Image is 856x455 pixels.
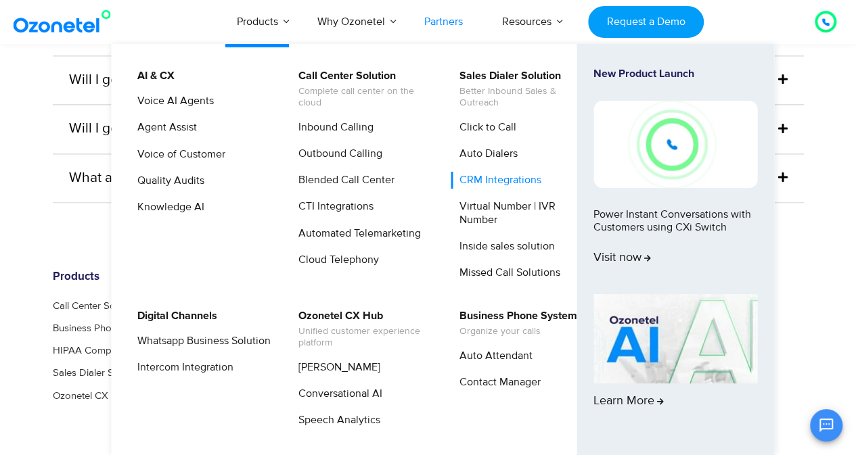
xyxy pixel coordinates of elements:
a: Cloud Telephony [290,252,381,268]
a: Call Center SolutionComplete call center on the cloud [290,68,434,111]
a: Outbound Calling [290,145,384,162]
a: Ozonetel CX HubUnified customer experience platform [290,308,434,351]
span: Complete call center on the cloud [298,86,432,109]
a: Automated Telemarketing [290,225,423,242]
a: Intercom Integration [129,359,235,376]
img: AI [593,294,757,383]
a: Missed Call Solutions [451,264,562,281]
a: Business Phone SystemOrganize your calls [451,308,579,339]
a: Will I get sales training? [69,70,216,91]
h6: Products [53,270,225,284]
a: Will I get customer support team access for my clients? [69,118,408,140]
a: Inside sales solution [451,238,557,255]
span: Better Inbound Sales & Outreach [459,86,593,109]
span: Visit now [593,251,651,266]
a: Digital Channels [129,308,219,325]
img: New-Project-17.png [593,101,757,187]
div: Will I get customer support team access for my clients? [53,105,804,153]
a: Auto Attendant [451,348,535,364]
a: Blended Call Center [290,172,397,189]
span: Learn More [593,394,664,409]
a: Ozonetel CX Hub [53,390,130,400]
a: Conversational AI [290,385,384,402]
a: CRM Integrations [451,172,543,189]
a: New Product LaunchPower Instant Conversations with Customers using CXi SwitchVisit now [593,68,757,289]
a: Business Phone System [53,323,157,333]
a: Voice AI Agents [129,93,216,110]
a: Agent Assist [129,119,199,136]
a: Speech Analytics [290,412,382,429]
button: Open chat [810,409,842,441]
a: Inbound Calling [290,119,376,136]
a: Knowledge AI [129,199,206,216]
a: HIPAA Compliant Call Center [53,345,180,356]
a: AI & CX [129,68,177,85]
a: Learn More [593,294,757,432]
a: Contact Manager [451,374,543,391]
span: Unified customer experience platform [298,326,432,349]
a: Auto Dialers [451,145,520,162]
a: Call Center Solution [53,301,139,311]
a: Virtual Number | IVR Number [451,198,595,228]
a: Quality Audits [129,172,206,189]
a: Voice of Customer [129,146,227,163]
a: [PERSON_NAME] [290,359,382,376]
a: Sales Dialer Solution [53,368,143,378]
a: CTI Integrations [290,198,376,215]
a: What all compliances do you have? [69,168,287,189]
div: Will I get sales training? [53,56,804,105]
span: Organize your calls [459,326,577,337]
a: Click to Call [451,119,518,136]
a: Sales Dialer SolutionBetter Inbound Sales & Outreach [451,68,595,111]
a: Whatsapp Business Solution [129,333,273,350]
a: Request a Demo [588,6,704,38]
div: What all compliances do you have? [53,154,804,203]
